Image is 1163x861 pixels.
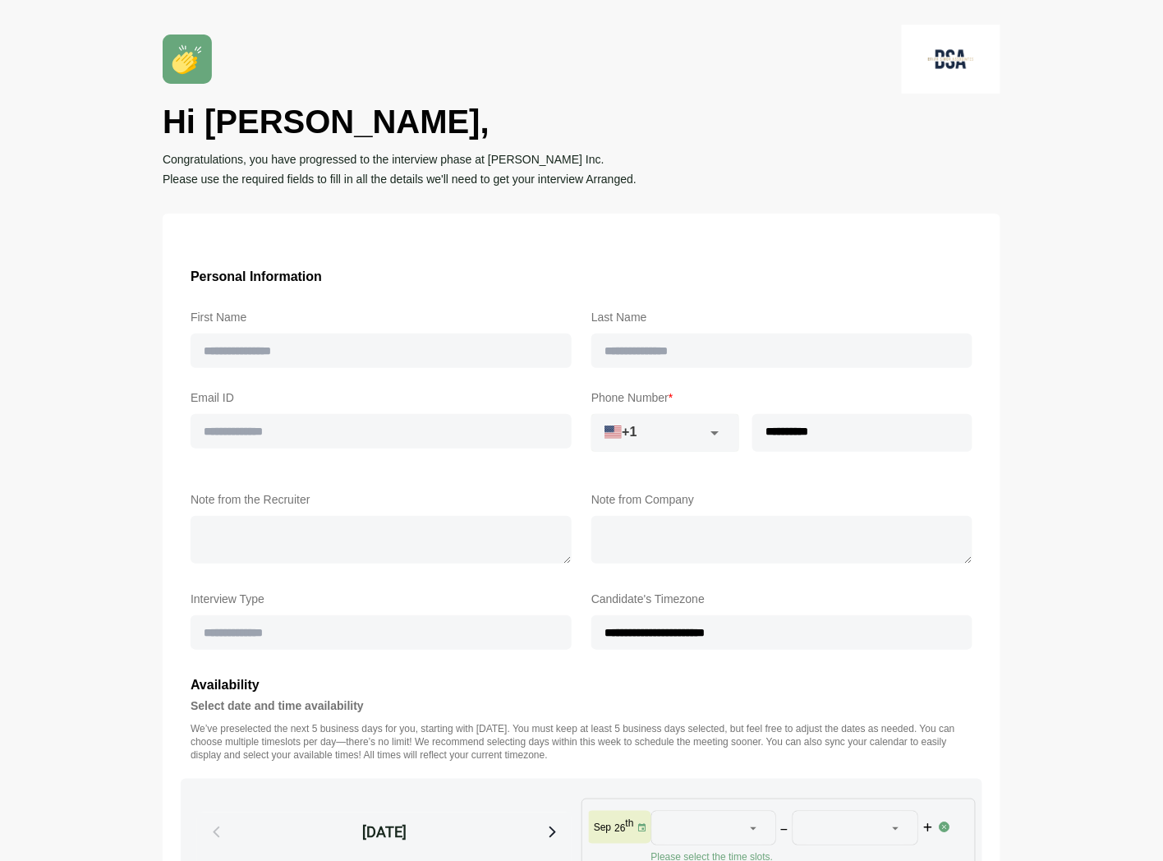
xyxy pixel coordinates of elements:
[191,675,972,696] h3: Availability
[163,153,604,166] strong: Congratulations, you have progressed to the interview phase at [PERSON_NAME] Inc.
[163,100,1000,143] h1: Hi [PERSON_NAME],
[191,490,572,509] label: Note from the Recruiter
[591,589,972,609] label: Candidate's Timezone
[191,696,972,716] h4: Select date and time availability
[614,822,625,834] strong: 26
[591,490,972,509] label: Note from Company
[902,25,1000,94] img: logo
[591,307,972,327] label: Last Name
[191,266,972,288] h3: Personal Information
[191,388,572,407] label: Email ID
[191,589,572,609] label: Interview Type
[362,821,407,844] div: [DATE]
[191,307,572,327] label: First Name
[591,388,972,407] label: Phone Number
[163,169,1000,189] p: Please use the required fields to fill in all the details we'll need to get your interview Arranged.
[626,817,634,829] sup: th
[191,722,972,762] p: We’ve preselected the next 5 business days for you, starting with [DATE]. You must keep at least ...
[594,821,611,834] p: Sep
